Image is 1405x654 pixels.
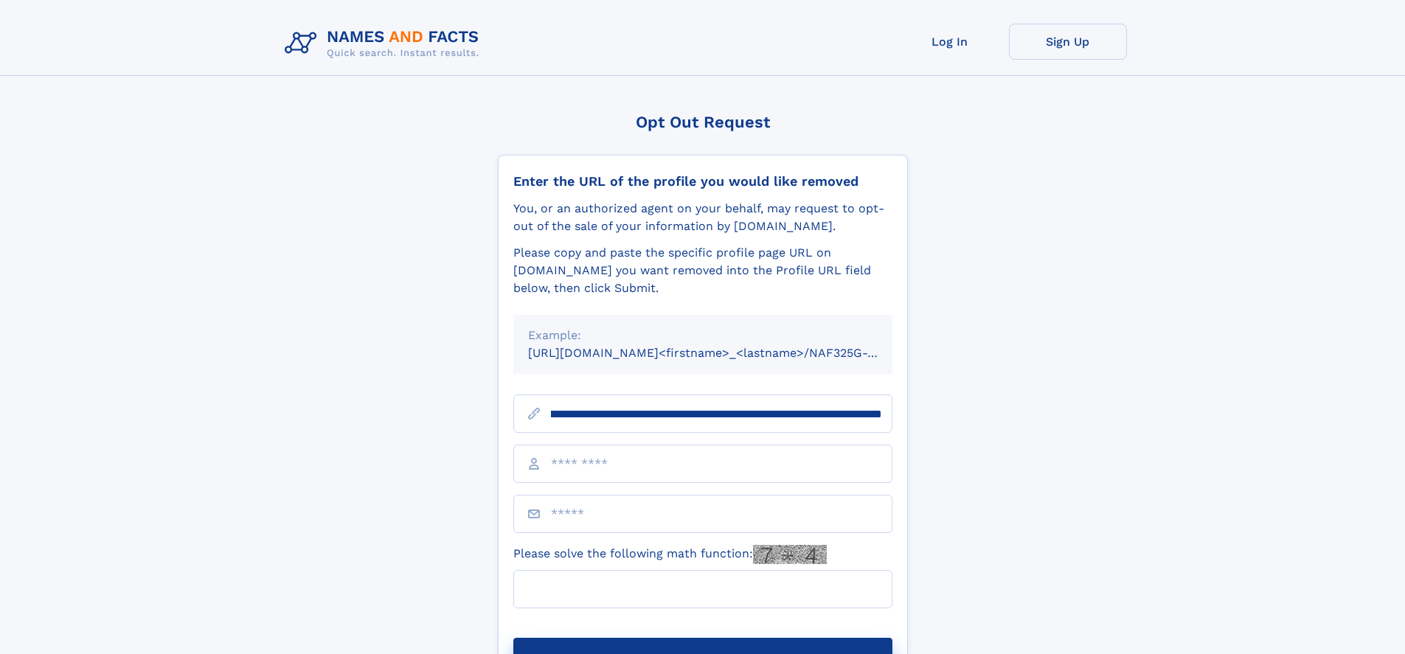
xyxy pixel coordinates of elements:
[528,346,920,360] small: [URL][DOMAIN_NAME]<firstname>_<lastname>/NAF325G-xxxxxxxx
[513,200,892,235] div: You, or an authorized agent on your behalf, may request to opt-out of the sale of your informatio...
[528,327,878,344] div: Example:
[891,24,1009,60] a: Log In
[498,113,908,131] div: Opt Out Request
[513,173,892,189] div: Enter the URL of the profile you would like removed
[279,24,491,63] img: Logo Names and Facts
[513,545,827,564] label: Please solve the following math function:
[1009,24,1127,60] a: Sign Up
[513,244,892,297] div: Please copy and paste the specific profile page URL on [DOMAIN_NAME] you want removed into the Pr...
